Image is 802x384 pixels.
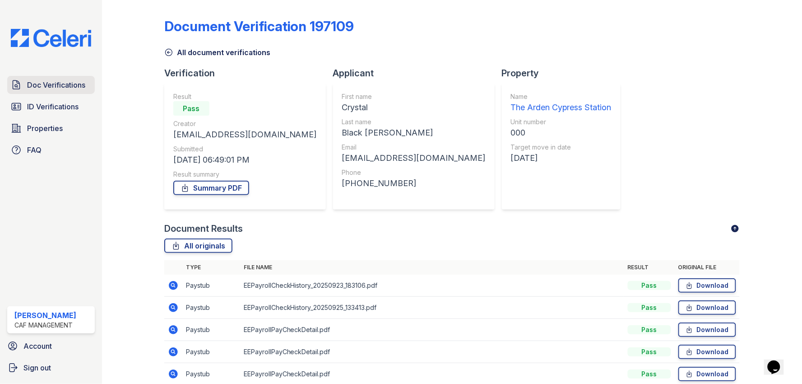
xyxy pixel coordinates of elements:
div: [PERSON_NAME] [14,310,76,321]
div: Phone [342,168,486,177]
div: CAF Management [14,321,76,330]
div: 000 [511,126,612,139]
iframe: chat widget [764,348,793,375]
a: Properties [7,119,95,137]
div: Result summary [173,170,317,179]
a: Download [678,300,736,315]
span: FAQ [27,145,42,155]
th: Original file [675,260,740,275]
span: Account [23,341,52,351]
td: Paystub [182,319,240,341]
a: Download [678,345,736,359]
div: Pass [628,370,671,379]
td: EEPayrollPayCheckDetail.pdf [240,341,624,363]
div: The Arden Cypress Station [511,101,612,114]
span: Properties [27,123,63,134]
th: Type [182,260,240,275]
div: [DATE] [511,152,612,164]
div: Result [173,92,317,101]
div: Property [502,67,628,80]
img: CE_Logo_Blue-a8612792a0a2168367f1c8372b55b34899dd931a85d93a1a3d3e32e68fde9ad4.png [4,29,98,47]
a: Summary PDF [173,181,249,195]
div: Applicant [333,67,502,80]
span: Doc Verifications [27,80,85,90]
div: Document Results [164,222,243,235]
td: EEPayrollCheckHistory_20250925_133413.pdf [240,297,624,319]
div: Crystal [342,101,486,114]
a: All originals [164,239,232,253]
div: Submitted [173,145,317,154]
a: Download [678,323,736,337]
div: [EMAIL_ADDRESS][DOMAIN_NAME] [342,152,486,164]
a: Sign out [4,359,98,377]
div: Target move in date [511,143,612,152]
div: Unit number [511,117,612,126]
a: ID Verifications [7,98,95,116]
div: Pass [628,325,671,334]
a: Name The Arden Cypress Station [511,92,612,114]
div: [EMAIL_ADDRESS][DOMAIN_NAME] [173,128,317,141]
td: EEPayrollPayCheckDetail.pdf [240,319,624,341]
div: Name [511,92,612,101]
a: All document verifications [164,47,270,58]
div: Verification [164,67,333,80]
div: Black [PERSON_NAME] [342,126,486,139]
th: Result [624,260,675,275]
div: Email [342,143,486,152]
a: Account [4,337,98,355]
div: Document Verification 197109 [164,18,354,34]
a: Download [678,278,736,293]
th: File name [240,260,624,275]
div: [PHONE_NUMBER] [342,177,486,190]
div: Pass [173,101,209,116]
span: Sign out [23,362,51,373]
td: Paystub [182,275,240,297]
div: Pass [628,281,671,290]
a: FAQ [7,141,95,159]
span: ID Verifications [27,101,79,112]
div: Creator [173,119,317,128]
div: Pass [628,303,671,312]
a: Doc Verifications [7,76,95,94]
td: Paystub [182,341,240,363]
td: Paystub [182,297,240,319]
div: First name [342,92,486,101]
td: EEPayrollCheckHistory_20250923_183106.pdf [240,275,624,297]
a: Download [678,367,736,381]
div: Pass [628,347,671,356]
div: [DATE] 06:49:01 PM [173,154,317,166]
div: Last name [342,117,486,126]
